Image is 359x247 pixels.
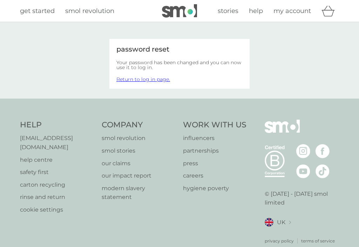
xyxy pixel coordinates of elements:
[20,120,95,131] h4: Help
[183,146,246,155] a: partnerships
[20,180,95,189] a: carton recycling
[20,7,55,15] span: get started
[102,171,176,180] a: our impact report
[116,76,170,82] a: Return to log in page.
[20,193,95,202] a: rinse and return
[316,144,330,158] img: visit the smol Facebook page
[20,6,55,16] a: get started
[102,159,176,168] a: our claims
[116,60,243,70] h2: Your password has been changed and you can now use it to log in.
[249,7,263,15] span: help
[265,120,300,143] img: smol
[183,171,246,180] a: careers
[20,205,95,214] a: cookie settings
[321,4,339,18] div: basket
[183,134,246,143] a: influencers
[218,6,238,16] a: stories
[183,184,246,193] a: hygiene poverty
[301,238,335,244] a: terms of service
[183,159,246,168] a: press
[265,218,273,227] img: UK flag
[102,120,176,131] h4: Company
[289,221,291,225] img: select a new location
[20,155,95,165] a: help centre
[277,218,285,227] span: UK
[296,144,310,158] img: visit the smol Instagram page
[102,146,176,155] a: smol stories
[316,164,330,178] img: visit the smol Tiktok page
[183,120,246,131] h4: Work With Us
[249,6,263,16] a: help
[102,184,176,202] a: modern slavery statement
[265,189,339,207] p: © [DATE] - [DATE] smol limited
[265,238,294,244] a: privacy policy
[65,6,114,16] a: smol revolution
[116,46,243,53] div: password reset
[162,4,197,18] img: smol
[65,7,114,15] span: smol revolution
[20,134,95,152] a: [EMAIL_ADDRESS][DOMAIN_NAME]
[102,134,176,143] a: smol revolution
[273,7,311,15] span: my account
[218,7,238,15] span: stories
[20,168,95,177] a: safety first
[296,164,310,178] img: visit the smol Youtube page
[273,6,311,16] a: my account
